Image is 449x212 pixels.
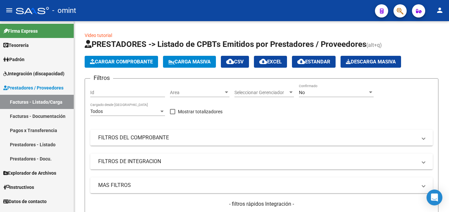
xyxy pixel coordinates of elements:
mat-expansion-panel-header: MAS FILTROS [90,177,433,193]
button: Estandar [292,56,336,68]
span: Firma Express [3,27,38,35]
mat-panel-title: MAS FILTROS [98,182,417,189]
button: Cargar Comprobante [85,56,158,68]
span: Datos de contacto [3,198,47,205]
span: Descarga Masiva [346,59,396,65]
mat-icon: person [436,6,444,14]
span: Explorador de Archivos [3,169,56,177]
app-download-masive: Descarga masiva de comprobantes (adjuntos) [341,56,401,68]
mat-icon: cloud_download [297,57,305,65]
a: Video tutorial [85,33,112,38]
span: Area [170,90,224,95]
span: Todos [90,109,103,114]
span: CSV [226,59,244,65]
span: Cargar Comprobante [90,59,153,65]
span: Integración (discapacidad) [3,70,64,77]
h4: - filtros rápidos Integración - [90,200,433,208]
span: Estandar [297,59,330,65]
mat-expansion-panel-header: FILTROS DEL COMPROBANTE [90,130,433,146]
span: Padrón [3,56,24,63]
div: Open Intercom Messenger [427,190,442,205]
button: CSV [221,56,249,68]
span: Instructivos [3,184,34,191]
span: No [299,90,305,95]
span: Prestadores / Proveedores [3,84,63,91]
h3: Filtros [90,73,113,83]
button: Descarga Masiva [341,56,401,68]
button: EXCEL [254,56,287,68]
mat-panel-title: FILTROS DE INTEGRACION [98,158,417,165]
span: PRESTADORES -> Listado de CPBTs Emitidos por Prestadores / Proveedores [85,40,366,49]
mat-icon: cloud_download [259,57,267,65]
mat-icon: cloud_download [226,57,234,65]
span: Tesorería [3,42,29,49]
span: Seleccionar Gerenciador [234,90,288,95]
button: Carga Masiva [163,56,216,68]
mat-expansion-panel-header: FILTROS DE INTEGRACION [90,154,433,169]
span: Carga Masiva [168,59,211,65]
span: - omint [52,3,76,18]
mat-icon: menu [5,6,13,14]
mat-panel-title: FILTROS DEL COMPROBANTE [98,134,417,141]
span: EXCEL [259,59,282,65]
span: Mostrar totalizadores [178,108,223,116]
span: (alt+q) [366,42,382,48]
